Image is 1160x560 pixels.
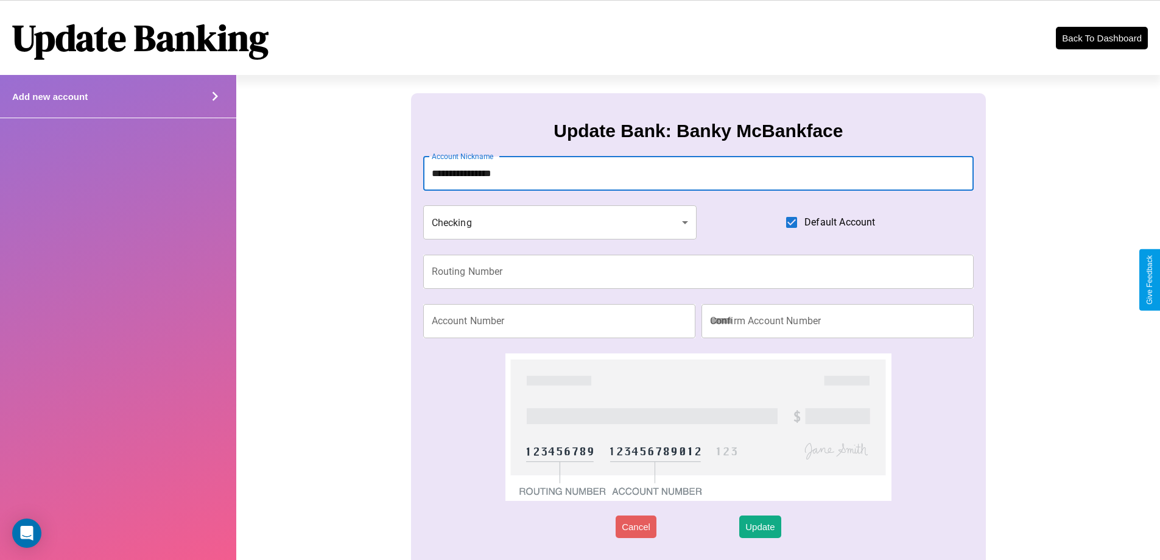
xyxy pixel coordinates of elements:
button: Update [739,516,781,538]
div: Open Intercom Messenger [12,519,41,548]
div: Give Feedback [1145,255,1154,305]
img: check [505,353,891,501]
label: Account Nickname [432,151,494,161]
h3: Update Bank: Banky McBankface [554,121,843,141]
span: Default Account [804,215,875,230]
h4: Add new account [12,91,88,102]
button: Back To Dashboard [1056,27,1148,49]
h1: Update Banking [12,13,269,63]
button: Cancel [616,516,656,538]
div: Checking [423,205,697,239]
